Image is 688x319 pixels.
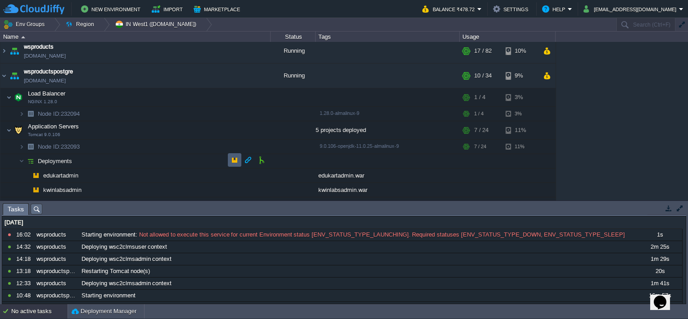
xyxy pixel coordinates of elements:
div: 1 / 4 [474,88,485,106]
img: AMDAwAAAACH5BAEAAAAALAAAAAABAAEAAAICRAEAOw== [30,169,42,182]
img: AMDAwAAAACH5BAEAAAAALAAAAAABAAEAAAICRAEAOw== [21,36,25,38]
a: Load BalancerNGINX 1.28.0 [27,90,67,97]
div: 1m 29s [638,253,682,265]
span: 1.28.0-almalinux-9 [320,110,359,116]
button: IN West1 ([DOMAIN_NAME]) [115,18,199,31]
span: Deploying wsc2clmsadmin context [81,255,172,263]
button: Env Groups [3,18,48,31]
a: wsproducts [24,42,54,51]
span: Deploying wsc2clmsuser context [81,243,167,251]
img: AMDAwAAAACH5BAEAAAAALAAAAAABAAEAAAICRAEAOw== [0,39,8,63]
img: AMDAwAAAACH5BAEAAAAALAAAAAABAAEAAAICRAEAOw== [24,169,30,182]
img: AMDAwAAAACH5BAEAAAAALAAAAAABAAEAAAICRAEAOw== [19,154,24,168]
a: [DOMAIN_NAME] [24,51,66,60]
a: edukartadmin [42,172,80,179]
div: 13:18 [16,265,33,277]
div: wsproducts [34,253,78,265]
img: AMDAwAAAACH5BAEAAAAALAAAAAABAAEAAAICRAEAOw== [24,154,37,168]
a: wsproductspostgre [24,67,73,76]
div: wsproducts [34,278,78,289]
button: Marketplace [194,4,243,14]
a: Application ServersTomcat 9.0.106 [27,123,80,130]
div: 3% [506,107,535,121]
button: Settings [493,4,531,14]
img: AMDAwAAAACH5BAEAAAAALAAAAAABAAEAAAICRAEAOw== [24,140,37,154]
div: 11% [506,140,535,154]
div: : [79,229,637,241]
span: Tasks [8,204,24,215]
div: 5 projects deployed [316,121,460,139]
div: kwinlabseducationorg.war [316,197,460,211]
div: Tags [316,32,459,42]
button: Help [542,4,568,14]
span: Load Balancer [27,90,67,97]
div: Running [271,39,316,63]
img: AMDAwAAAACH5BAEAAAAALAAAAAABAAEAAAICRAEAOw== [12,121,25,139]
span: 9.0.106-openjdk-11.0.25-almalinux-9 [320,143,399,149]
img: CloudJiffy [3,4,64,15]
img: AMDAwAAAACH5BAEAAAAALAAAAAABAAEAAAICRAEAOw== [30,183,42,197]
div: 2m 25s [638,241,682,253]
div: 3% [506,88,535,106]
img: AMDAwAAAACH5BAEAAAAALAAAAAABAAEAAAICRAEAOw== [6,88,12,106]
div: 9% [506,64,535,88]
iframe: chat widget [650,283,679,310]
img: AMDAwAAAACH5BAEAAAAALAAAAAABAAEAAAICRAEAOw== [24,183,30,197]
img: AMDAwAAAACH5BAEAAAAALAAAAAABAAEAAAICRAEAOw== [24,197,30,211]
div: 17 / 82 [474,39,492,63]
span: Not allowed to execute this service for current Environment status [ENV_STATUS_TYPE_LAUNCHING]. R... [137,231,625,239]
img: AMDAwAAAACH5BAEAAAAALAAAAAABAAEAAAICRAEAOw== [12,88,25,106]
span: 232094 [37,110,81,118]
a: Node ID:232093 [37,143,81,150]
span: Starting environment [81,292,136,300]
div: wsproducts [34,302,78,314]
img: AMDAwAAAACH5BAEAAAAALAAAAAABAAEAAAICRAEAOw== [24,107,37,121]
div: 20s [638,265,682,277]
div: Name [1,32,270,42]
button: Region [65,18,97,31]
button: [EMAIL_ADDRESS][DOMAIN_NAME] [584,4,679,14]
a: kwinlabsadmin [42,186,83,194]
div: 16m 57s [638,290,682,301]
a: Node ID:232094 [37,110,81,118]
span: Node ID: [38,110,61,117]
div: 16:02 [16,229,33,241]
a: Deployments [37,157,73,165]
div: [DATE] [2,217,682,228]
button: Import [152,4,186,14]
span: Deploying wsc2clmsadmin context [81,279,172,287]
div: 14:32 [16,241,33,253]
span: Tomcat 9.0.106 [28,132,60,137]
img: AMDAwAAAACH5BAEAAAAALAAAAAABAAEAAAICRAEAOw== [6,121,12,139]
div: kwinlabsadmin.war [316,183,460,197]
div: Usage [460,32,555,42]
button: Deployment Manager [72,307,136,316]
img: AMDAwAAAACH5BAEAAAAALAAAAAABAAEAAAICRAEAOw== [19,140,24,154]
div: 1 / 4 [474,107,484,121]
button: Balance ₹478.72 [422,4,477,14]
div: 10:46 [16,302,33,314]
span: Application Servers [27,123,80,130]
span: NGINX 1.28.0 [28,99,57,105]
button: New Environment [81,4,143,14]
div: No active tasks [11,304,68,319]
div: 7 / 24 [474,140,486,154]
div: 10:48 [16,290,33,301]
img: AMDAwAAAACH5BAEAAAAALAAAAAABAAEAAAICRAEAOw== [30,197,42,211]
span: 232093 [37,143,81,150]
div: 12:33 [16,278,33,289]
div: 10 / 34 [474,64,492,88]
img: AMDAwAAAACH5BAEAAAAALAAAAAABAAEAAAICRAEAOw== [8,64,21,88]
div: 1s [638,229,682,241]
div: wsproductspostgre [34,265,78,277]
div: Status [271,32,315,42]
a: [DOMAIN_NAME] [24,76,66,85]
img: AMDAwAAAACH5BAEAAAAALAAAAAABAAEAAAICRAEAOw== [19,107,24,121]
div: 14:18 [16,253,33,265]
span: Restarting Tomcat node(s) [81,267,150,275]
